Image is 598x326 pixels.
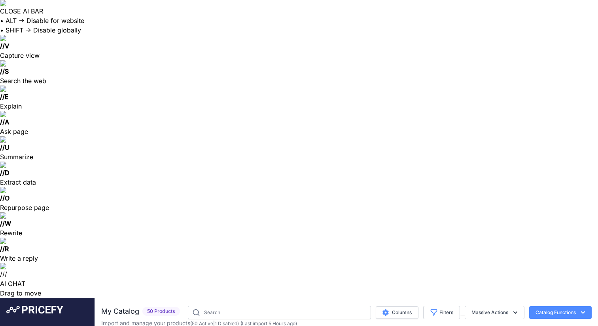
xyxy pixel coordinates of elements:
[529,306,592,319] button: Catalog Functions
[465,306,524,319] button: Massive Actions
[101,306,139,317] h2: My Catalog
[188,306,371,319] input: Search
[376,306,418,319] button: Columns
[142,307,180,316] span: 50 Products
[423,306,460,319] button: Filters
[6,306,63,314] img: Pricefy Logo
